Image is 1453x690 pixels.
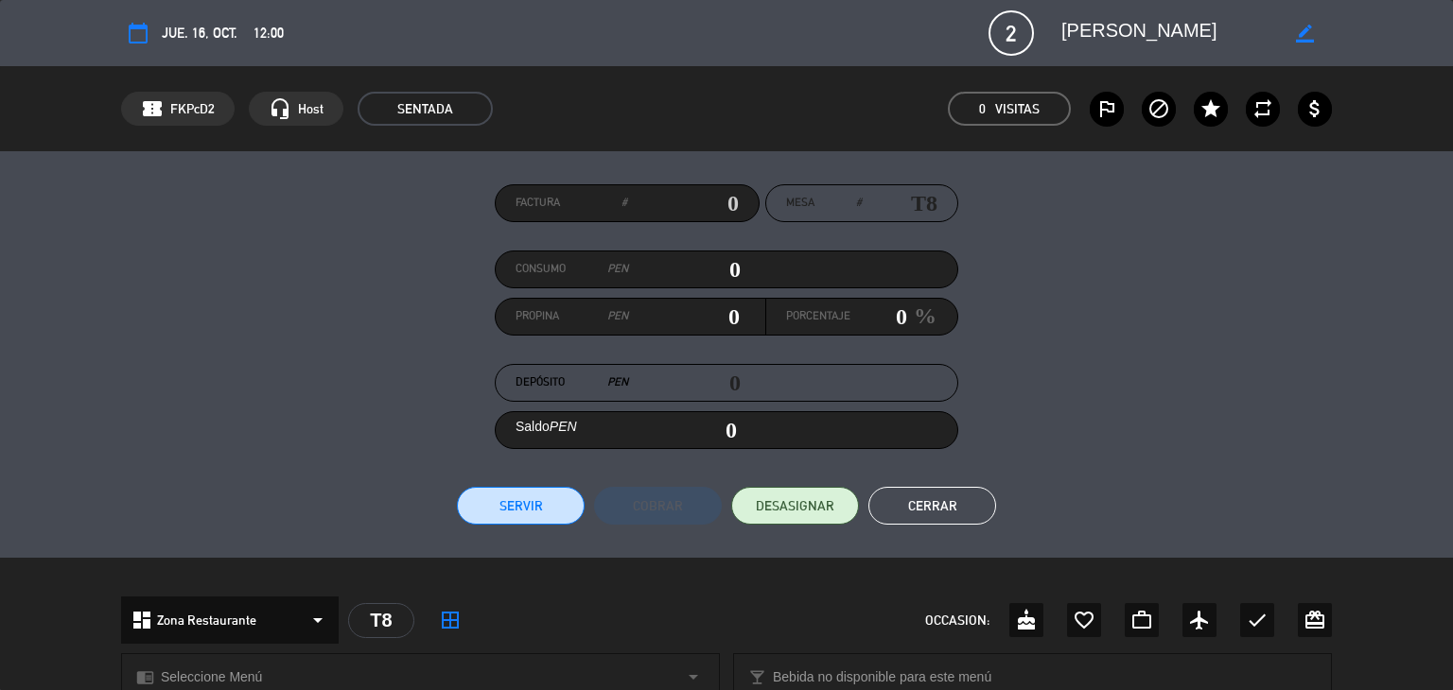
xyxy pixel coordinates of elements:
i: star [1199,97,1222,120]
span: 0 [979,98,986,120]
span: OCCASION: [925,610,989,631]
input: 0 [628,302,741,331]
em: PEN [550,419,577,434]
em: PEN [607,307,628,326]
i: dashboard [131,609,153,631]
label: Propina [516,307,628,326]
i: work_outline [1130,609,1153,631]
span: 12:00 [254,22,284,44]
i: arrow_drop_down [682,665,705,688]
label: Saldo [516,416,577,438]
button: Servir [457,487,585,525]
div: T8 [348,603,414,638]
button: Cobrar [594,487,722,525]
i: border_color [1296,25,1314,43]
i: outlined_flag [1095,97,1118,120]
span: Seleccione Menú [161,666,262,688]
span: Bebida no disponible para este menú [773,666,991,688]
i: cake [1015,609,1038,631]
i: chrome_reader_mode [136,668,154,686]
span: confirmation_number [141,97,164,120]
span: SENTADA [358,92,493,126]
input: number [862,189,937,217]
span: FKPcD2 [170,98,215,120]
button: DESASIGNAR [731,487,859,525]
i: repeat [1252,97,1274,120]
em: % [907,298,937,335]
em: PEN [607,373,628,392]
input: 0 [627,189,739,217]
span: DESASIGNAR [756,496,834,516]
em: # [856,194,862,213]
button: Cerrar [868,487,996,525]
span: Mesa [786,194,814,213]
input: 0 [850,302,907,331]
input: 0 [628,255,741,284]
span: jue. 16, oct. [162,22,237,44]
span: Zona Restaurante [157,610,256,631]
button: calendar_today [121,16,155,50]
i: attach_money [1304,97,1326,120]
i: block [1147,97,1170,120]
i: calendar_today [127,22,149,44]
i: border_all [439,609,462,631]
i: check [1246,609,1269,631]
label: Depósito [516,373,628,392]
i: airplanemode_active [1188,609,1211,631]
label: Porcentaje [786,307,850,326]
i: arrow_drop_down [306,609,329,631]
em: Visitas [995,98,1040,120]
i: headset_mic [269,97,291,120]
em: # [621,194,627,213]
label: Consumo [516,260,628,279]
label: Factura [516,194,627,213]
i: local_bar [748,668,766,686]
span: Host [298,98,324,120]
em: PEN [607,260,628,279]
i: card_giftcard [1304,609,1326,631]
i: favorite_border [1073,609,1095,631]
span: 2 [989,10,1034,56]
